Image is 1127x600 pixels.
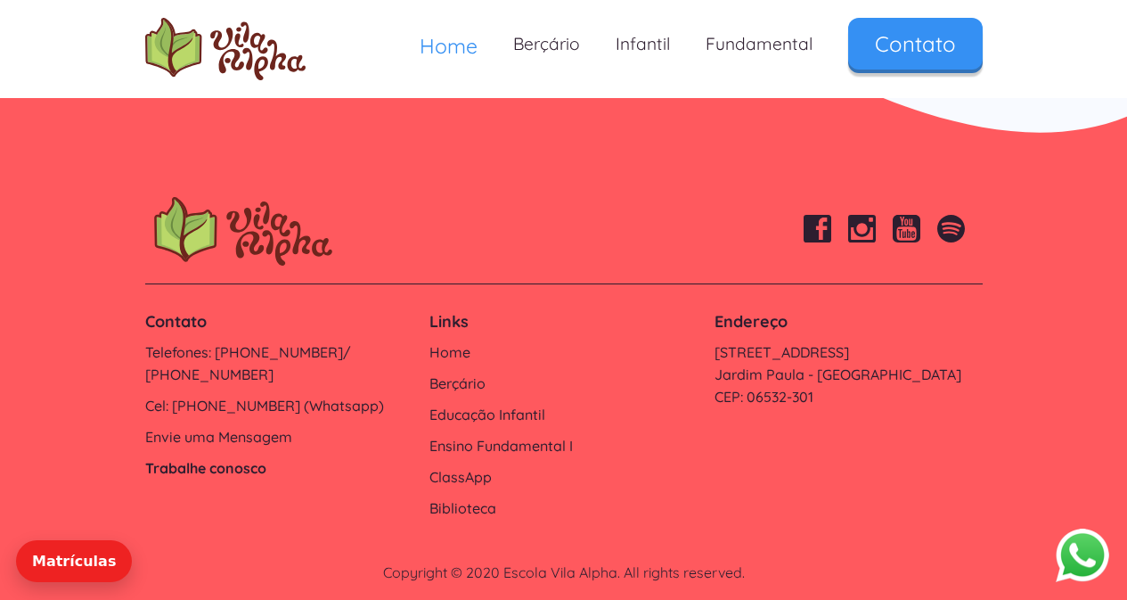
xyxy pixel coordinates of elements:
a: Fundamental [688,18,830,70]
a: Ensino Fundamental I [429,435,697,457]
button: Abrir WhatsApp [1056,528,1109,582]
a: Biblioteca [429,497,697,520]
a: Matrículas - abrir link [16,540,132,582]
a: Telefones: [PHONE_NUMBER]/ [PHONE_NUMBER] [145,341,412,386]
a: Envie uma Mensagem [145,426,412,448]
a: home [145,18,306,80]
a: Berçário [429,373,697,395]
a: ClassApp [429,466,697,489]
img: logo Escola Vila Alpha [145,18,306,80]
a: Cel: [PHONE_NUMBER] (Whatsapp) [145,395,412,417]
a: Home [429,341,697,364]
a: [STREET_ADDRESS]Jardim Paula - [GEOGRAPHIC_DATA]CEP: 06532-301 [715,341,982,408]
h4: Links [429,311,697,333]
a: Contato [848,18,983,70]
a: Educação Infantil [429,404,697,426]
h4: Contato [145,311,412,333]
a: Infantil [598,18,688,70]
span: Home [420,33,478,59]
h4: Endereço [715,311,982,333]
a: Home [402,18,495,74]
a: Trabalhe conosco [145,457,412,480]
div: Copyright © 2020 Escola Vila Alpha. All rights reserved. [145,564,983,581]
a: Berçário [495,18,598,70]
